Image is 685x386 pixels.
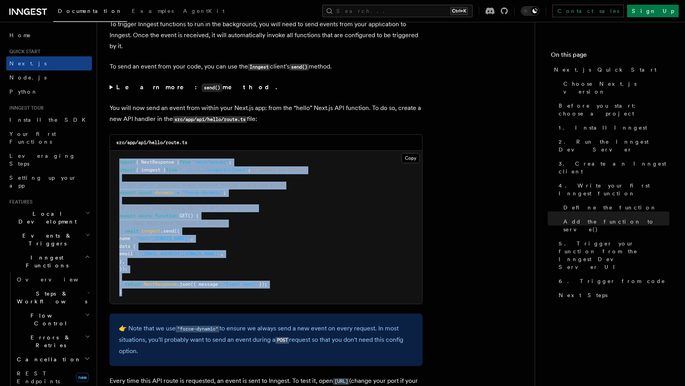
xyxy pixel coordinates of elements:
[173,116,247,123] code: src/app/api/hello/route.ts
[14,352,92,366] button: Cancellation
[14,272,92,287] a: Overview
[6,149,92,171] a: Leveraging Steps
[559,291,608,299] span: Next Steps
[9,131,56,145] span: Your first Functions
[6,210,85,225] span: Local Development
[9,88,38,95] span: Python
[119,323,413,357] p: 👉 Note that we use to ensure we always send a new event on every request. In most situations, you...
[554,66,656,74] span: Next.js Quick Start
[556,135,669,157] a: 2. Run the Inngest Dev Server
[119,167,136,173] span: import
[6,127,92,149] a: Your first Functions
[251,167,306,173] span: // Import our client
[6,85,92,99] a: Python
[17,370,60,384] span: REST Endpoints
[119,251,133,256] span: email
[130,236,133,241] span: :
[559,240,669,271] span: 5. Trigger your function from the Inngest Dev Server UI
[136,167,166,173] span: { inngest }
[180,167,248,173] span: "../../../inngest/client"
[560,215,669,236] a: Add the function to serve()
[138,251,221,256] span: "[EMAIL_ADDRESS][DOMAIN_NAME]"
[559,277,665,285] span: 6. Trigger from code
[556,157,669,179] a: 3. Create an Inngest client
[560,200,669,215] a: Define the function
[119,266,128,272] span: });
[552,5,624,17] a: Contact sales
[155,190,174,195] span: dynamic
[322,5,473,17] button: Search...Ctrl+K
[563,204,657,211] span: Define the function
[6,49,40,55] span: Quick start
[176,325,219,332] a: "force-dynamic"
[221,251,223,256] span: ,
[9,74,47,81] span: Node.js
[563,218,669,233] span: Add the function to serve()
[188,213,199,218] span: () {
[6,207,92,229] button: Local Development
[9,153,76,167] span: Leveraging Steps
[125,228,138,234] span: await
[248,167,251,173] span: ;
[183,8,225,14] span: AgentKit
[110,103,423,125] p: You will now send an event from within your Next.js app: from the “hello” Next.js API function. T...
[6,171,92,193] a: Setting up your app
[141,228,160,234] span: inngest
[223,190,226,195] span: ;
[559,182,669,197] span: 4. Write your first Inngest function
[556,179,669,200] a: 4. Write your first Inngest function
[138,213,152,218] span: async
[556,288,669,302] a: Next Steps
[275,337,289,344] code: POST
[177,190,180,195] span: =
[556,236,669,274] a: 5. Trigger your function from the Inngest Dev Server UI
[125,220,226,226] span: // Send your event payload to Inngest
[76,373,89,382] span: new
[559,160,669,175] span: 3. Create an Inngest client
[6,232,85,247] span: Events & Triggers
[14,334,85,349] span: Errors & Retries
[155,213,177,218] span: function
[248,64,270,70] code: Inngest
[14,312,85,327] span: Flow Control
[333,378,349,385] code: [URL]
[176,326,219,332] code: "force-dynamic"
[182,190,223,195] span: "force-dynamic"
[144,281,177,287] span: NextResponse
[116,83,279,91] strong: Learn more: method.
[110,19,423,52] p: To trigger Inngest functions to run in the background, you will need to send events from your app...
[119,244,130,249] span: data
[119,259,122,264] span: }
[450,7,468,15] kbd: Ctrl+K
[180,159,191,165] span: from
[193,159,229,165] span: "next/server"
[17,276,97,283] span: Overview
[559,124,647,132] span: 1. Install Inngest
[201,83,223,92] code: send()
[191,236,193,241] span: ,
[136,159,180,165] span: { NextResponse }
[130,244,133,249] span: :
[119,205,256,211] span: // Create a simple async Next.js API route handler
[551,63,669,77] a: Next.js Quick Start
[563,80,669,96] span: Choose Next.js version
[119,159,136,165] span: import
[521,6,539,16] button: Toggle dark mode
[58,8,122,14] span: Documentation
[333,377,349,384] a: [URL]
[9,31,31,39] span: Home
[627,5,679,17] a: Sign Up
[223,281,259,287] span: "Event sent!"
[9,175,77,189] span: Setting up your app
[177,281,191,287] span: .json
[166,167,177,173] span: from
[559,138,669,153] span: 2. Run the Inngest Dev Server
[6,28,92,42] a: Home
[119,190,136,195] span: export
[6,254,85,269] span: Inngest Functions
[556,121,669,135] a: 1. Install Inngest
[174,228,180,234] span: ({
[289,64,309,70] code: send()
[14,287,92,308] button: Steps & Workflows
[6,56,92,70] a: Next.js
